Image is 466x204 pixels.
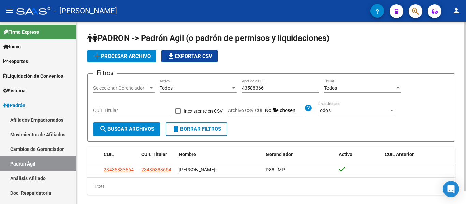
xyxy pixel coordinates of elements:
[266,152,293,157] span: Gerenciador
[87,178,455,195] div: 1 total
[179,167,218,172] span: [PERSON_NAME] -
[87,50,156,62] button: Procesar archivo
[3,28,39,36] span: Firma Express
[54,3,117,18] span: - [PERSON_NAME]
[3,72,63,80] span: Liquidación de Convenios
[179,152,196,157] span: Nombre
[141,152,167,157] span: CUIL Titular
[93,68,117,78] h3: Filtros
[265,108,304,114] input: Archivo CSV CUIL
[166,122,227,136] button: Borrar Filtros
[3,58,28,65] span: Reportes
[304,104,312,112] mat-icon: help
[139,147,176,162] datatable-header-cell: CUIL Titular
[339,152,352,157] span: Activo
[266,167,285,172] span: D88 - MP
[443,181,459,197] div: Open Intercom Messenger
[167,52,175,60] mat-icon: file_download
[141,167,171,172] span: 23435883664
[99,126,154,132] span: Buscar Archivos
[104,152,114,157] span: CUIL
[336,147,382,162] datatable-header-cell: Activo
[172,126,221,132] span: Borrar Filtros
[228,108,265,113] span: Archivo CSV CUIL
[5,6,14,15] mat-icon: menu
[3,43,21,50] span: Inicio
[161,50,218,62] button: Exportar CSV
[101,147,139,162] datatable-header-cell: CUIL
[176,147,263,162] datatable-header-cell: Nombre
[93,52,101,60] mat-icon: add
[385,152,414,157] span: CUIL Anterior
[160,85,173,91] span: Todos
[93,122,160,136] button: Buscar Archivos
[184,107,223,115] span: Inexistente en CSV
[263,147,336,162] datatable-header-cell: Gerenciador
[87,33,329,43] span: PADRON -> Padrón Agil (o padrón de permisos y liquidaciones)
[93,53,151,59] span: Procesar archivo
[382,147,455,162] datatable-header-cell: CUIL Anterior
[452,6,461,15] mat-icon: person
[167,53,212,59] span: Exportar CSV
[93,85,148,91] span: Seleccionar Gerenciador
[172,125,180,133] mat-icon: delete
[3,101,25,109] span: Padrón
[318,108,331,113] span: Todos
[3,87,26,94] span: Sistema
[324,85,337,91] span: Todos
[99,125,107,133] mat-icon: search
[104,167,134,172] span: 23435883664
